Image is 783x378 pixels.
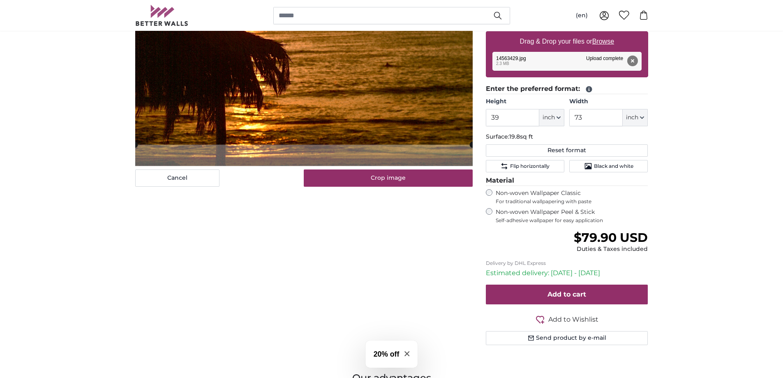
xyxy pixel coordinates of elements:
[486,133,648,141] p: Surface:
[569,97,648,106] label: Width
[486,160,564,172] button: Flip horizontally
[486,260,648,267] p: Delivery by DHL Express
[496,189,648,205] label: Non-woven Wallpaper Classic
[496,198,648,205] span: For traditional wallpapering with paste
[626,114,638,122] span: inch
[569,160,648,172] button: Black and white
[486,97,564,106] label: Height
[135,5,189,26] img: Betterwalls
[594,163,633,169] span: Black and white
[547,290,586,298] span: Add to cart
[496,208,648,224] label: Non-woven Wallpaper Peel & Stick
[548,315,598,325] span: Add to Wishlist
[543,114,555,122] span: inch
[574,230,648,245] span: $79.90 USD
[486,314,648,325] button: Add to Wishlist
[304,169,473,187] button: Crop image
[510,163,550,169] span: Flip horizontally
[486,268,648,278] p: Estimated delivery: [DATE] - [DATE]
[592,38,614,45] u: Browse
[569,8,594,23] button: (en)
[486,144,648,157] button: Reset format
[486,331,648,345] button: Send product by e-mail
[486,285,648,304] button: Add to cart
[539,109,564,126] button: inch
[516,33,617,50] label: Drag & Drop your files or
[486,84,648,94] legend: Enter the preferred format:
[496,217,648,224] span: Self-adhesive wallpaper for easy application
[623,109,648,126] button: inch
[486,176,648,186] legend: Material
[135,169,219,187] button: Cancel
[574,245,648,253] div: Duties & Taxes included
[509,133,533,140] span: 19.8sq ft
